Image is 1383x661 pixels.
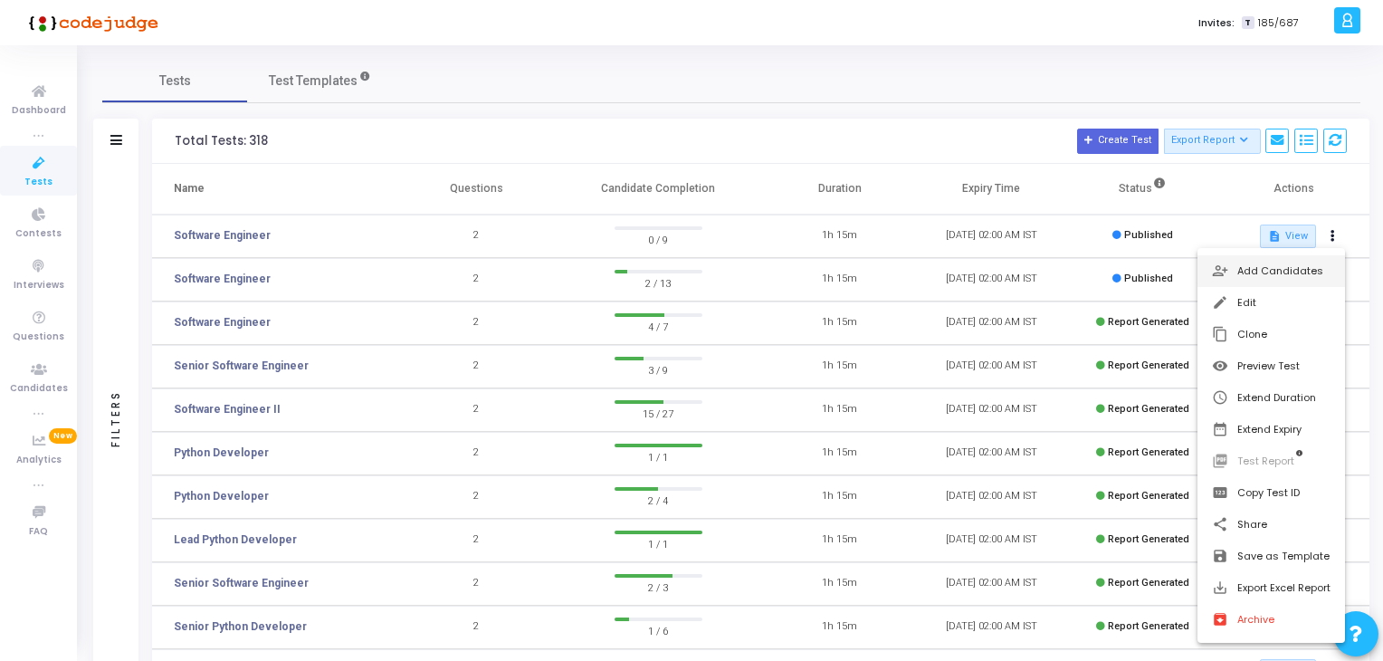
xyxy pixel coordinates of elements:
button: Preview Test [1197,350,1345,382]
mat-icon: content_copy [1212,326,1230,344]
mat-icon: schedule [1212,389,1230,407]
button: Edit [1197,287,1345,319]
button: Archive [1197,604,1345,636]
mat-icon: save [1212,548,1230,566]
mat-icon: archive [1212,611,1230,629]
button: Clone [1197,319,1345,350]
mat-icon: pin [1212,484,1230,503]
mat-icon: person_add_alt [1212,263,1230,281]
button: Share [1197,509,1345,541]
button: Export Excel Report [1197,572,1345,604]
mat-icon: visibility [1212,358,1230,376]
mat-icon: share [1212,516,1230,534]
button: Extend Expiry [1197,414,1345,445]
mat-icon: date_range [1212,421,1230,439]
button: Test Report [1197,445,1345,477]
button: Save as Template [1197,541,1345,572]
button: Add Candidates [1197,255,1345,287]
button: Extend Duration [1197,382,1345,414]
button: Copy Test ID [1197,477,1345,509]
mat-icon: save_alt [1212,580,1230,598]
mat-icon: edit [1212,294,1230,312]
